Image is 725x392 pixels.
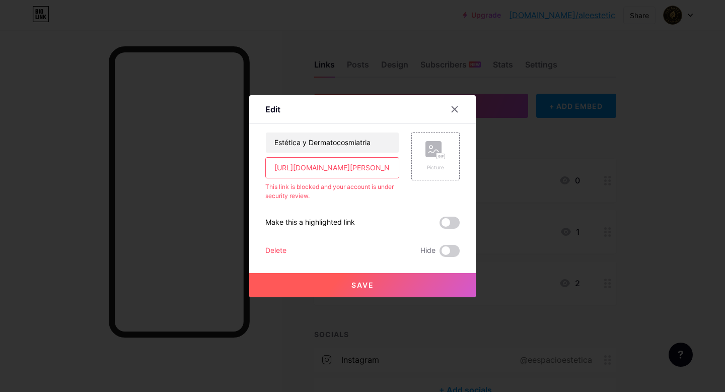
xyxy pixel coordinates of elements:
[265,182,399,201] div: This link is blocked and your account is under security review.
[265,245,286,257] div: Delete
[420,245,436,257] span: Hide
[351,281,374,289] span: Save
[249,273,476,297] button: Save
[265,217,355,229] div: Make this a highlighted link
[266,133,399,153] input: Title
[266,158,399,178] input: URL
[425,164,446,171] div: Picture
[265,103,280,115] div: Edit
